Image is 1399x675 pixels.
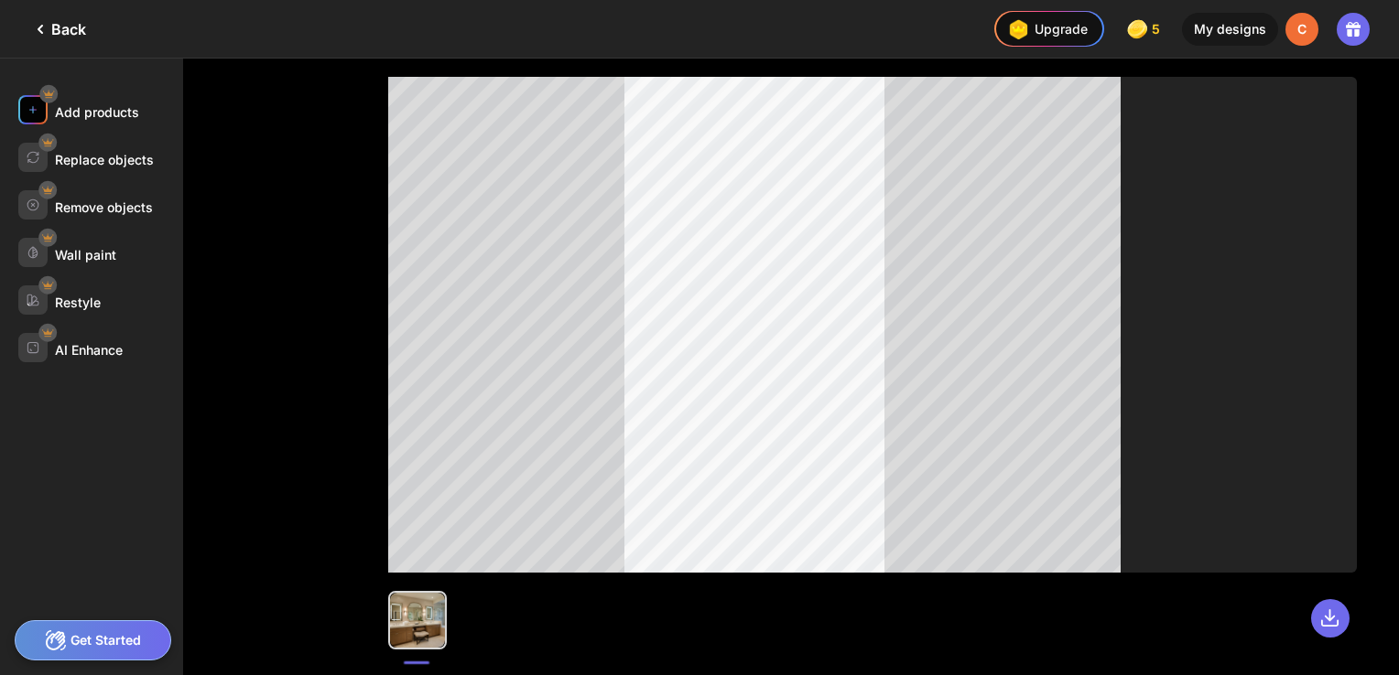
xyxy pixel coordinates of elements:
[1182,13,1278,46] div: My designs
[1003,15,1088,44] div: Upgrade
[55,199,153,215] div: Remove objects
[55,295,101,310] div: Restyle
[55,247,116,262] div: Wall paint
[55,104,139,120] div: Add products
[1152,22,1164,37] span: 5
[55,342,123,358] div: AI Enhance
[55,152,154,167] div: Replace objects
[1285,13,1318,46] div: C
[1003,15,1033,44] img: upgrade-nav-btn-icon.gif
[15,620,171,660] div: Get Started
[29,18,86,40] div: Back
